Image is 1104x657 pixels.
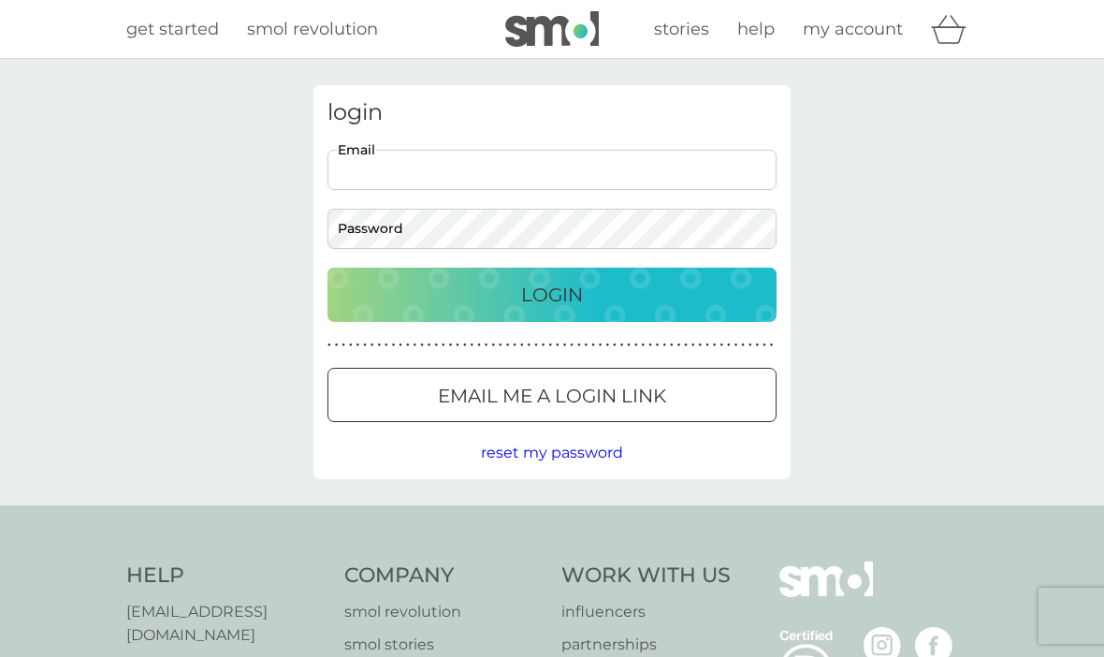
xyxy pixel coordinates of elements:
p: ● [627,341,631,350]
p: ● [370,341,374,350]
img: smol [505,11,599,47]
p: ● [691,341,695,350]
p: ● [471,341,474,350]
p: ● [520,341,524,350]
p: ● [684,341,688,350]
a: my account [803,16,903,43]
p: ● [591,341,595,350]
p: ● [363,341,367,350]
p: ● [677,341,681,350]
h4: Company [344,562,544,591]
a: smol stories [344,633,544,657]
a: smol revolution [247,16,378,43]
a: help [737,16,775,43]
p: ● [534,341,538,350]
p: ● [563,341,567,350]
p: ● [335,341,339,350]
p: ● [449,341,453,350]
p: ● [349,341,353,350]
p: ● [542,341,545,350]
span: my account [803,19,903,39]
p: ● [399,341,402,350]
p: ● [385,341,388,350]
p: ● [605,341,609,350]
p: ● [356,341,360,350]
p: ● [499,341,502,350]
p: ● [485,341,488,350]
p: ● [713,341,717,350]
p: ● [642,341,646,350]
p: ● [513,341,516,350]
span: help [737,19,775,39]
a: get started [126,16,219,43]
p: ● [734,341,738,350]
p: ● [756,341,760,350]
p: ● [327,341,331,350]
p: ● [528,341,531,350]
p: ● [585,341,588,350]
p: ● [656,341,660,350]
img: smol [779,562,873,625]
p: ● [741,341,745,350]
p: ● [477,341,481,350]
p: ● [648,341,652,350]
p: ● [670,341,674,350]
p: ● [341,341,345,350]
p: ● [414,341,417,350]
a: influencers [561,600,731,624]
p: ● [377,341,381,350]
div: basket [931,10,978,48]
p: ● [556,341,559,350]
p: ● [719,341,723,350]
p: ● [392,341,396,350]
p: ● [442,341,445,350]
a: stories [654,16,709,43]
p: ● [613,341,617,350]
p: ● [406,341,410,350]
a: partnerships [561,633,731,657]
p: ● [456,341,459,350]
p: ● [705,341,709,350]
p: ● [548,341,552,350]
a: smol revolution [344,600,544,624]
p: ● [699,341,703,350]
p: ● [634,341,638,350]
button: Login [327,268,777,322]
p: ● [434,341,438,350]
span: stories [654,19,709,39]
a: [EMAIL_ADDRESS][DOMAIN_NAME] [126,600,326,648]
h3: login [327,99,777,126]
p: ● [599,341,603,350]
p: Email me a login link [438,381,666,411]
p: ● [748,341,752,350]
p: ● [763,341,766,350]
h4: Work With Us [561,562,731,591]
p: ● [506,341,510,350]
p: ● [491,341,495,350]
p: ● [662,341,666,350]
p: ● [463,341,467,350]
p: ● [770,341,774,350]
span: reset my password [481,444,623,461]
span: smol revolution [247,19,378,39]
p: ● [620,341,624,350]
button: reset my password [481,441,623,465]
p: ● [577,341,581,350]
p: ● [428,341,431,350]
button: Email me a login link [327,368,777,422]
span: get started [126,19,219,39]
p: ● [727,341,731,350]
p: ● [570,341,574,350]
p: ● [420,341,424,350]
p: Login [521,280,583,310]
h4: Help [126,562,326,591]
